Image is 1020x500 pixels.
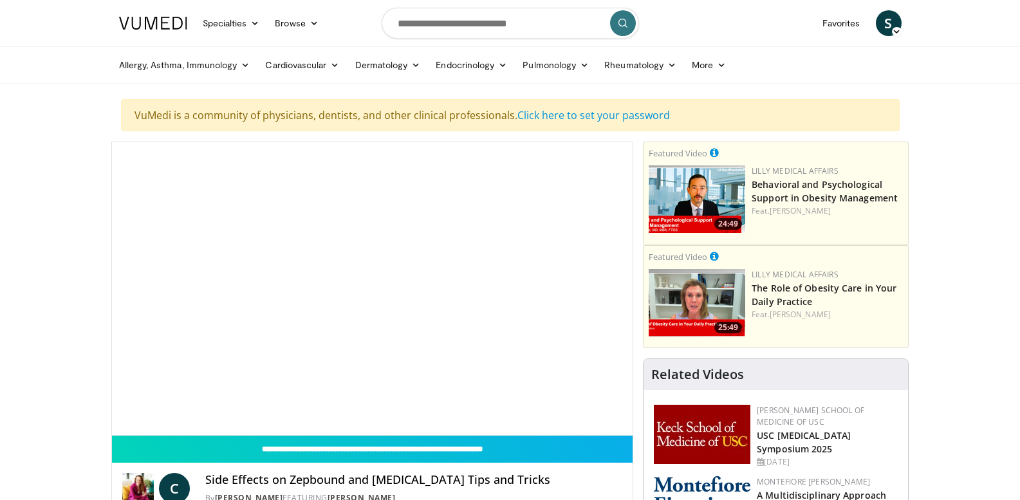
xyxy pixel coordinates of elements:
[752,178,898,204] a: Behavioral and Psychological Support in Obesity Management
[770,205,831,216] a: [PERSON_NAME]
[517,108,670,122] a: Click here to set your password
[649,165,745,233] img: ba3304f6-7838-4e41-9c0f-2e31ebde6754.png.150x105_q85_crop-smart_upscale.png
[649,165,745,233] a: 24:49
[649,251,707,263] small: Featured Video
[111,52,258,78] a: Allergy, Asthma, Immunology
[121,99,900,131] div: VuMedi is a community of physicians, dentists, and other clinical professionals.
[515,52,597,78] a: Pulmonology
[428,52,515,78] a: Endocrinology
[752,205,903,217] div: Feat.
[684,52,734,78] a: More
[119,17,187,30] img: VuMedi Logo
[752,282,896,308] a: The Role of Obesity Care in Your Daily Practice
[815,10,868,36] a: Favorites
[757,476,870,487] a: Montefiore [PERSON_NAME]
[195,10,268,36] a: Specialties
[112,142,633,436] video-js: Video Player
[654,405,750,464] img: 7b941f1f-d101-407a-8bfa-07bd47db01ba.png.150x105_q85_autocrop_double_scale_upscale_version-0.2.jpg
[752,165,839,176] a: Lilly Medical Affairs
[651,367,744,382] h4: Related Videos
[876,10,902,36] a: S
[257,52,347,78] a: Cardiovascular
[757,456,898,468] div: [DATE]
[752,269,839,280] a: Lilly Medical Affairs
[752,309,903,320] div: Feat.
[714,322,742,333] span: 25:49
[205,473,622,487] h4: Side Effects on Zepbound and [MEDICAL_DATA] Tips and Tricks
[649,147,707,159] small: Featured Video
[714,218,742,230] span: 24:49
[597,52,684,78] a: Rheumatology
[348,52,429,78] a: Dermatology
[382,8,639,39] input: Search topics, interventions
[770,309,831,320] a: [PERSON_NAME]
[757,429,851,455] a: USC [MEDICAL_DATA] Symposium 2025
[267,10,326,36] a: Browse
[757,405,864,427] a: [PERSON_NAME] School of Medicine of USC
[649,269,745,337] img: e1208b6b-349f-4914-9dd7-f97803bdbf1d.png.150x105_q85_crop-smart_upscale.png
[649,269,745,337] a: 25:49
